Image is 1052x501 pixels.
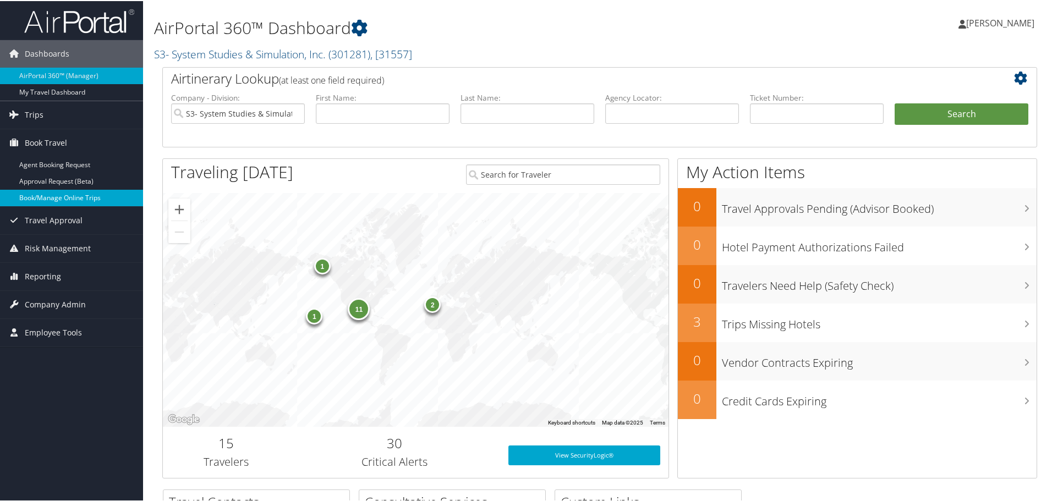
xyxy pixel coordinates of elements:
[722,195,1037,216] h3: Travel Approvals Pending (Advisor Booked)
[678,302,1037,341] a: 3Trips Missing Hotels
[168,197,190,219] button: Zoom in
[25,100,43,128] span: Trips
[678,273,716,291] h2: 0
[154,46,412,60] a: S3- System Studies & Simulation, Inc.
[605,91,739,102] label: Agency Locator:
[24,7,134,33] img: airportal-logo.png
[25,128,67,156] span: Book Travel
[508,444,660,464] a: View SecurityLogic®
[25,39,69,67] span: Dashboards
[958,5,1045,38] a: [PERSON_NAME]
[171,68,956,87] h2: Airtinerary Lookup
[722,272,1037,293] h3: Travelers Need Help (Safety Check)
[25,318,82,345] span: Employee Tools
[466,163,660,184] input: Search for Traveler
[678,159,1037,183] h1: My Action Items
[722,349,1037,370] h3: Vendor Contracts Expiring
[678,196,716,214] h2: 0
[750,91,884,102] label: Ticket Number:
[602,419,643,425] span: Map data ©2025
[650,419,665,425] a: Terms (opens in new tab)
[348,297,370,319] div: 11
[678,379,1037,418] a: 0Credit Cards Expiring
[25,206,83,233] span: Travel Approval
[168,220,190,242] button: Zoom out
[424,295,441,312] div: 2
[25,290,86,317] span: Company Admin
[895,102,1028,124] button: Search
[678,311,716,330] h2: 3
[678,388,716,407] h2: 0
[306,307,322,323] div: 1
[154,15,748,38] h1: AirPortal 360™ Dashboard
[314,257,330,273] div: 1
[298,453,492,469] h3: Critical Alerts
[966,16,1034,28] span: [PERSON_NAME]
[678,234,716,253] h2: 0
[548,418,595,426] button: Keyboard shortcuts
[171,433,281,452] h2: 15
[316,91,450,102] label: First Name:
[461,91,594,102] label: Last Name:
[678,187,1037,225] a: 0Travel Approvals Pending (Advisor Booked)
[171,91,305,102] label: Company - Division:
[370,46,412,60] span: , [ 31557 ]
[678,225,1037,264] a: 0Hotel Payment Authorizations Failed
[678,264,1037,302] a: 0Travelers Need Help (Safety Check)
[279,73,384,85] span: (at least one field required)
[722,233,1037,254] h3: Hotel Payment Authorizations Failed
[678,350,716,368] h2: 0
[298,433,492,452] h2: 30
[171,453,281,469] h3: Travelers
[328,46,370,60] span: ( 301281 )
[171,159,293,183] h1: Traveling [DATE]
[722,310,1037,331] h3: Trips Missing Hotels
[678,341,1037,379] a: 0Vendor Contracts Expiring
[166,411,202,426] a: Open this area in Google Maps (opens a new window)
[722,387,1037,408] h3: Credit Cards Expiring
[25,262,61,289] span: Reporting
[166,411,202,426] img: Google
[25,234,91,261] span: Risk Management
